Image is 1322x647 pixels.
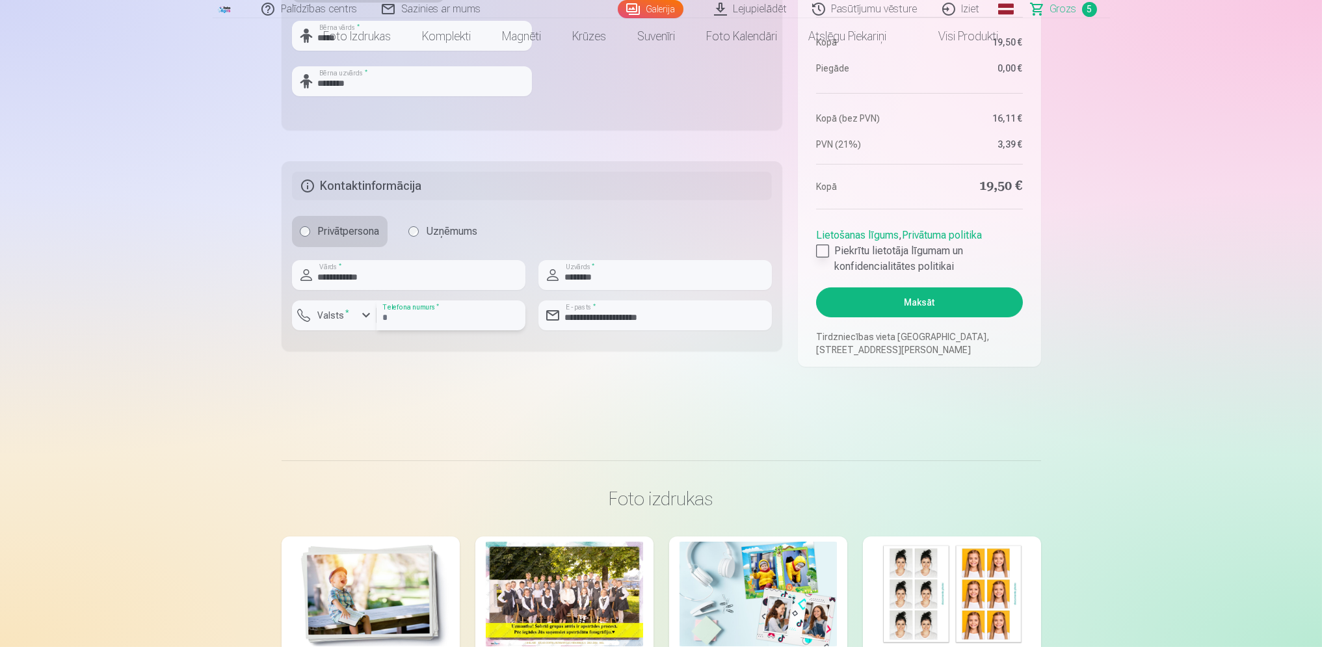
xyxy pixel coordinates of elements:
[816,229,899,241] a: Lietošanas līgums
[816,178,913,196] dt: Kopā
[926,178,1023,196] dd: 19,50 €
[292,542,449,646] img: Augstas kvalitātes fotoattēlu izdrukas
[292,487,1031,510] h3: Foto izdrukas
[926,138,1023,151] dd: 3,39 €
[487,18,557,55] a: Magnēti
[816,287,1022,317] button: Maksāt
[816,243,1022,274] label: Piekrītu lietotāja līgumam un konfidencialitātes politikai
[1082,2,1097,17] span: 5
[408,226,419,237] input: Uzņēmums
[313,309,355,322] label: Valsts
[903,18,1014,55] a: Visi produkti
[816,138,913,151] dt: PVN (21%)
[816,62,913,75] dt: Piegāde
[407,18,487,55] a: Komplekti
[873,542,1031,646] img: Foto izdrukas dokumentiem
[926,112,1023,125] dd: 16,11 €
[218,5,232,13] img: /fa1
[816,222,1022,274] div: ,
[926,62,1023,75] dd: 0,00 €
[292,300,377,330] button: Valsts*
[300,226,310,237] input: Privātpersona
[691,18,793,55] a: Foto kalendāri
[816,330,1022,356] p: Tirdzniecības vieta [GEOGRAPHIC_DATA], [STREET_ADDRESS][PERSON_NAME]
[1050,1,1077,17] span: Grozs
[793,18,903,55] a: Atslēgu piekariņi
[557,18,622,55] a: Krūzes
[292,172,773,200] h5: Kontaktinformācija
[680,542,837,646] img: Foto kolāža no divām fotogrāfijām
[902,229,982,241] a: Privātuma politika
[401,216,486,247] label: Uzņēmums
[308,18,407,55] a: Foto izdrukas
[622,18,691,55] a: Suvenīri
[292,216,388,247] label: Privātpersona
[816,112,913,125] dt: Kopā (bez PVN)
